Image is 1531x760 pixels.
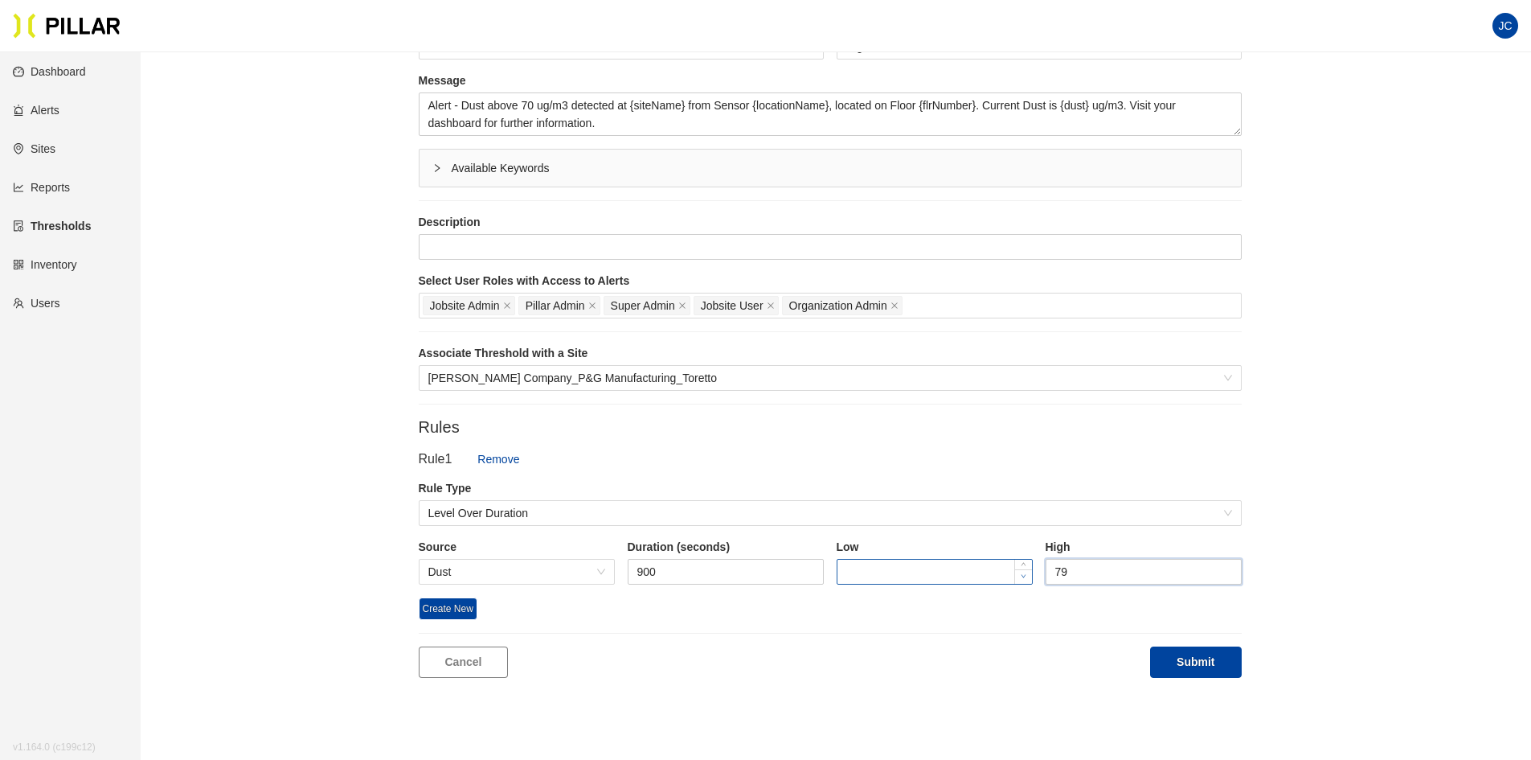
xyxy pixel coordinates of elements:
span: Jobsite User [701,297,763,314]
a: dashboardDashboard [13,65,86,78]
span: close [588,302,596,311]
label: Associate Threshold with a Site [419,345,1242,362]
a: teamUsers [13,297,60,310]
span: Decrease Value [1014,569,1032,584]
h4: Rule 1 [419,451,478,467]
span: Jobsite Admin [430,297,500,314]
span: Organization Admin [789,297,887,314]
textarea: Alert - Dust above 70 ug/m3 detected at {siteName} from Sensor {locationName}, located on Floor {... [419,92,1242,136]
a: Cancel [419,647,509,678]
span: Create New [419,598,477,620]
label: Low [837,539,1033,556]
span: Level Over Duration [428,501,1232,525]
a: alertAlerts [13,104,59,117]
label: High [1046,539,1242,556]
div: rightAvailable Keywords [420,150,1241,187]
span: Increase Value [1014,560,1032,569]
span: Pillar Admin [526,297,585,314]
span: up [1019,561,1029,570]
img: Pillar Technologies [13,13,121,39]
span: right [432,163,442,173]
label: Rule Type [419,480,1242,497]
span: Remove [477,453,519,466]
span: close [503,302,511,311]
button: Submit [1150,647,1241,678]
span: close [767,302,775,311]
label: Source [419,539,615,556]
span: JC [1498,13,1512,39]
span: close [678,302,686,311]
label: Description [419,214,1242,231]
span: Weitz Company_P&G Manufacturing_Toretto [428,366,1232,390]
span: down [1019,573,1029,582]
label: Select User Roles with Access to Alerts [419,273,1242,290]
a: line-chartReports [13,181,70,194]
label: Message [419,72,1242,89]
span: close [890,302,899,311]
a: environmentSites [13,142,55,155]
a: exceptionThresholds [13,220,91,232]
label: Duration (seconds) [628,539,824,556]
h3: Rules [419,417,1242,438]
a: qrcodeInventory [13,258,77,271]
span: Dust [428,560,605,584]
span: Super Admin [611,297,675,314]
